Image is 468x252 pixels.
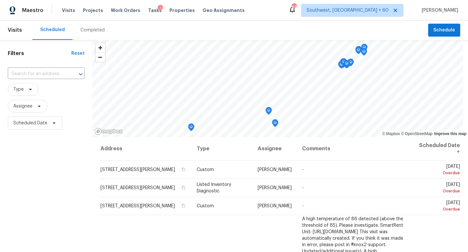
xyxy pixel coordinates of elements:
[203,7,245,14] span: Geo Assignments
[181,203,186,209] button: Copy Address
[100,204,175,208] span: [STREET_ADDRESS][PERSON_NAME]
[96,52,105,62] button: Zoom out
[258,186,292,190] span: [PERSON_NAME]
[341,58,347,68] div: Map marker
[292,4,296,10] div: 698
[410,137,460,161] th: Scheduled Date ↑
[197,204,214,208] span: Custom
[428,24,460,37] button: Schedule
[338,61,345,71] div: Map marker
[302,186,304,190] span: -
[192,137,253,161] th: Type
[40,27,65,33] div: Scheduled
[8,23,22,37] span: Visits
[96,43,105,52] button: Zoom in
[258,167,292,172] span: [PERSON_NAME]
[361,44,368,54] div: Map marker
[415,188,460,194] div: Overdue
[252,137,297,161] th: Assignee
[197,182,231,193] span: Listed Inventory Diagnostic
[8,69,66,79] input: Search for an address...
[307,7,389,14] span: Southwest, [GEOGRAPHIC_DATA] + 60
[92,40,463,137] canvas: Map
[94,128,123,135] a: Mapbox homepage
[13,120,47,126] span: Scheduled Date
[62,7,75,14] span: Visits
[344,60,350,70] div: Map marker
[382,132,400,136] a: Mapbox
[100,186,175,190] span: [STREET_ADDRESS][PERSON_NAME]
[13,103,32,109] span: Assignee
[415,206,460,212] div: Overdue
[158,5,163,11] div: 1
[83,7,103,14] span: Projects
[433,26,455,34] span: Schedule
[111,7,140,14] span: Work Orders
[415,182,460,194] span: [DATE]
[80,27,105,33] div: Completed
[188,123,194,133] div: Map marker
[13,86,24,93] span: Type
[197,167,214,172] span: Custom
[258,204,292,208] span: [PERSON_NAME]
[265,107,272,117] div: Map marker
[181,166,186,172] button: Copy Address
[8,50,71,57] h1: Filters
[148,8,162,13] span: Tasks
[415,164,460,176] span: [DATE]
[302,204,304,208] span: -
[100,137,192,161] th: Address
[415,200,460,212] span: [DATE]
[356,46,362,56] div: Map marker
[401,132,432,136] a: OpenStreetMap
[415,170,460,176] div: Overdue
[361,48,367,58] div: Map marker
[71,50,85,57] div: Reset
[419,7,458,14] span: [PERSON_NAME]
[297,137,410,161] th: Comments
[22,7,43,14] span: Maestro
[347,59,354,69] div: Map marker
[170,7,195,14] span: Properties
[434,132,466,136] a: Improve this map
[355,46,362,56] div: Map marker
[340,58,346,68] div: Map marker
[181,185,186,190] button: Copy Address
[302,167,304,172] span: -
[100,167,175,172] span: [STREET_ADDRESS][PERSON_NAME]
[272,119,278,129] div: Map marker
[76,70,85,79] button: Open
